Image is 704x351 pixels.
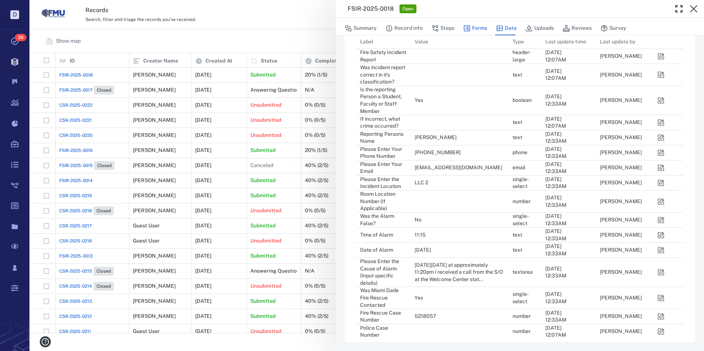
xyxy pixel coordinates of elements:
[513,49,538,63] div: header-large
[513,164,525,171] div: email
[415,313,436,320] div: 5218057
[600,313,642,320] div: [PERSON_NAME]
[415,134,457,141] div: [PERSON_NAME]
[672,1,686,16] button: Toggle Fullscreen
[545,146,566,160] div: [DATE] 12:33AM
[360,325,407,339] div: Police Case Number
[386,21,423,35] button: Record info
[545,291,566,305] div: [DATE] 12:33AM
[545,176,566,190] div: [DATE] 12:33AM
[360,131,407,145] div: Reporting Persons Name
[513,313,531,320] div: number
[600,149,642,156] div: [PERSON_NAME]
[415,216,422,224] div: No
[686,1,701,16] button: Close
[360,146,407,160] div: Please Enter Your Phone Number
[360,191,407,212] div: Room Location Number (If Applicable)
[360,49,407,63] div: Fire Safety Incident Report
[513,247,522,254] div: text
[513,149,527,156] div: phone
[463,21,487,35] button: Forms
[545,265,566,280] div: [DATE] 12:33AM
[600,97,642,104] div: [PERSON_NAME]
[360,161,407,175] div: Please Enter Your Email
[360,116,407,130] div: If incorrect, what crime occurred?
[360,213,407,227] div: Was the Alarm False?
[545,116,566,130] div: [DATE] 12:07AM
[600,71,642,79] div: [PERSON_NAME]
[513,198,531,205] div: number
[600,269,642,276] div: [PERSON_NAME]
[600,53,642,60] div: [PERSON_NAME]
[509,31,542,52] div: Type
[415,31,428,52] div: Value
[360,309,407,324] div: Fire Rescue Case Number
[415,262,505,283] div: [DATE][DATE] at approximately 11:20pm I received a call from the S/O at the Welcome Center stat...
[415,247,431,254] div: [DATE]
[513,176,538,190] div: single-select
[600,31,636,52] div: Last update by
[513,31,524,52] div: Type
[432,21,454,35] button: Steps
[513,328,531,335] div: number
[525,21,554,35] button: Uploads
[360,258,407,287] div: Please Enter the Cause of Alarm (Input specific details)
[545,228,566,242] div: [DATE] 12:33AM
[360,287,407,309] div: Was Miami Dade Fire Rescue Contacted
[542,31,596,52] div: Last update time
[415,179,428,187] div: LLC 2
[545,131,566,145] div: [DATE] 12:33AM
[600,328,642,335] div: [PERSON_NAME]
[600,294,642,302] div: [PERSON_NAME]
[411,31,509,52] div: Value
[545,93,566,107] div: [DATE] 12:33AM
[360,231,393,239] div: Time of Alarm
[545,161,566,175] div: [DATE] 12:33AM
[545,68,566,82] div: [DATE] 12:07AM
[545,309,566,324] div: [DATE] 12:33AM
[600,179,642,187] div: [PERSON_NAME]
[601,21,626,35] button: Survey
[545,31,586,52] div: Last update time
[545,213,566,227] div: [DATE] 12:33AM
[600,134,642,141] div: [PERSON_NAME]
[545,194,566,209] div: [DATE] 12:33AM
[545,325,566,339] div: [DATE] 12:07AM
[545,49,566,63] div: [DATE] 12:07AM
[545,243,566,257] div: [DATE] 12:33AM
[600,198,642,205] div: [PERSON_NAME]
[345,21,377,35] button: Summary
[513,269,533,276] div: textarea
[415,149,461,156] div: [PHONE_NUMBER]
[513,231,522,239] div: text
[600,247,642,254] div: [PERSON_NAME]
[360,176,407,190] div: Please Enter the Incident Location
[15,34,27,41] span: 28
[360,86,407,115] div: Is the reporting Person a Student, Faculty or Staff Member
[513,134,522,141] div: text
[415,294,423,302] div: Yes
[596,31,651,52] div: Last update by
[496,21,517,35] button: Data
[513,71,522,79] div: text
[600,231,642,239] div: [PERSON_NAME]
[360,31,373,52] div: Label
[401,6,415,12] span: Open
[415,231,426,239] div: 11:15
[513,291,538,305] div: single-select
[348,4,394,13] h3: FSIR-2025-0018
[563,21,592,35] button: Reviews
[600,216,642,224] div: [PERSON_NAME]
[10,10,19,19] p: D
[17,5,32,12] span: Help
[360,64,407,86] div: Was incident report correct in it's classification?
[415,164,502,171] div: [EMAIL_ADDRESS][DOMAIN_NAME]
[415,97,423,104] div: Yes
[356,31,411,52] div: Label
[360,247,393,254] div: Date of Alarm
[513,119,522,126] div: text
[513,97,532,104] div: boolean
[600,164,642,171] div: [PERSON_NAME]
[600,119,642,126] div: [PERSON_NAME]
[513,213,538,227] div: single-select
